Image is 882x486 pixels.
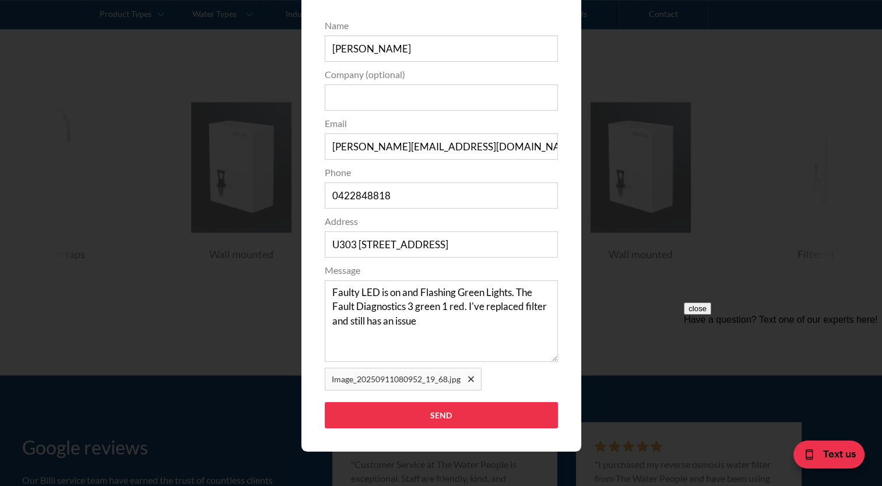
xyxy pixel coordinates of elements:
[332,373,461,385] div: Image_20250911080952_19_68.jpg
[684,302,882,442] iframe: podium webchat widget prompt
[466,375,476,385] div: Remove file
[325,214,558,228] label: Address
[325,19,558,33] label: Name
[325,165,558,179] label: Phone
[765,428,882,486] iframe: podium webchat widget bubble
[325,263,558,277] label: Message
[325,68,558,82] label: Company (optional)
[319,19,564,440] form: Popup Form Servicing
[325,117,558,131] label: Email
[325,402,558,428] input: Send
